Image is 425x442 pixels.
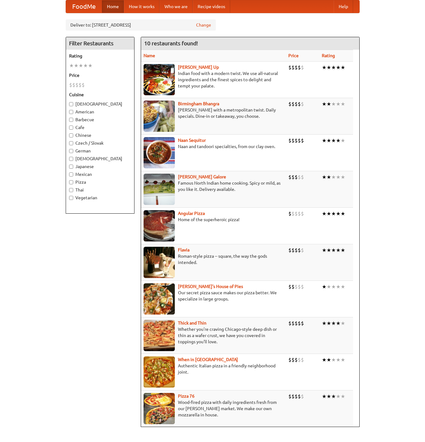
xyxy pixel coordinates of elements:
[178,211,205,216] a: Angular Pizza
[331,210,336,217] li: ★
[295,393,298,400] li: $
[144,216,284,223] p: Home of the superheroic pizza!
[288,137,291,144] li: $
[291,210,295,217] li: $
[341,393,345,400] li: ★
[301,247,304,254] li: $
[178,247,190,252] a: Flavia
[83,62,88,69] li: ★
[69,179,131,185] label: Pizza
[144,356,175,388] img: wheninrome.jpg
[288,101,291,107] li: $
[322,247,326,254] li: ★
[291,64,295,71] li: $
[301,356,304,363] li: $
[288,64,291,71] li: $
[322,137,326,144] li: ★
[144,64,175,95] img: curryup.jpg
[326,247,331,254] li: ★
[144,247,175,278] img: flavia.jpg
[331,101,336,107] li: ★
[144,399,284,418] p: Wood-fired pizza with daily ingredients fresh from our [PERSON_NAME] market. We make our own mozz...
[341,247,345,254] li: ★
[331,174,336,181] li: ★
[124,0,159,13] a: How it works
[322,210,326,217] li: ★
[322,101,326,107] li: ★
[144,283,175,315] img: luigis.jpg
[69,72,131,78] h5: Price
[288,356,291,363] li: $
[295,101,298,107] li: $
[288,393,291,400] li: $
[178,101,219,106] a: Birmingham Bhangra
[144,101,175,132] img: bhangra.jpg
[69,171,131,177] label: Mexican
[69,141,73,145] input: Czech / Slovak
[336,283,341,290] li: ★
[295,283,298,290] li: $
[178,138,206,143] b: Naan Sequitur
[75,82,78,88] li: $
[331,320,336,327] li: ★
[295,247,298,254] li: $
[298,283,301,290] li: $
[144,326,284,345] p: Whether you're craving Chicago-style deep dish or thin as a wafer crust, we have you covered in t...
[144,40,198,46] ng-pluralize: 10 restaurants found!
[178,65,219,70] a: [PERSON_NAME] Up
[301,64,304,71] li: $
[178,284,243,289] b: [PERSON_NAME]'s House of Pies
[102,0,124,13] a: Home
[298,137,301,144] li: $
[341,283,345,290] li: ★
[295,320,298,327] li: $
[69,126,73,130] input: Cafe
[69,149,73,153] input: German
[69,195,131,201] label: Vegetarian
[69,124,131,131] label: Cafe
[178,174,226,179] b: [PERSON_NAME] Galore
[72,82,75,88] li: $
[322,320,326,327] li: ★
[322,283,326,290] li: ★
[291,137,295,144] li: $
[301,137,304,144] li: $
[341,320,345,327] li: ★
[341,137,345,144] li: ★
[69,188,73,192] input: Thai
[69,148,131,154] label: German
[69,102,73,106] input: [DEMOGRAPHIC_DATA]
[298,101,301,107] li: $
[326,137,331,144] li: ★
[178,320,206,325] a: Thick and Thin
[82,82,85,88] li: $
[295,174,298,181] li: $
[69,101,131,107] label: [DEMOGRAPHIC_DATA]
[69,172,73,176] input: Mexican
[69,133,73,137] input: Chinese
[295,64,298,71] li: $
[336,64,341,71] li: ★
[295,356,298,363] li: $
[66,19,216,31] div: Deliver to: [STREET_ADDRESS]
[144,393,175,424] img: pizza76.jpg
[326,101,331,107] li: ★
[331,283,336,290] li: ★
[144,363,284,375] p: Authentic Italian pizza in a friendly neighborhood joint.
[69,140,131,146] label: Czech / Slovak
[78,62,83,69] li: ★
[66,0,102,13] a: FoodMe
[178,394,195,399] a: Pizza 76
[298,393,301,400] li: $
[331,64,336,71] li: ★
[336,137,341,144] li: ★
[144,53,155,58] a: Name
[301,101,304,107] li: $
[291,356,295,363] li: $
[334,0,353,13] a: Help
[69,156,131,162] label: [DEMOGRAPHIC_DATA]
